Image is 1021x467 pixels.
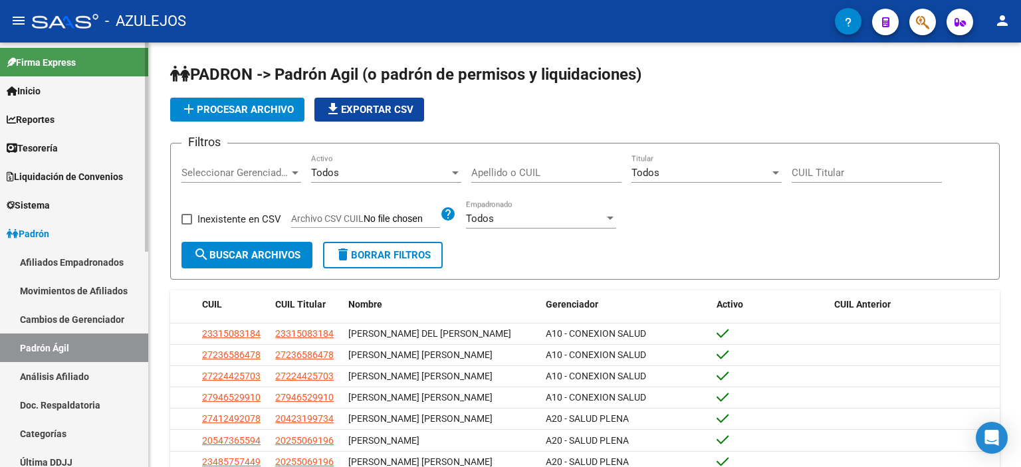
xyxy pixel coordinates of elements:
[829,290,1000,319] datatable-header-cell: CUIL Anterior
[323,242,443,268] button: Borrar Filtros
[193,246,209,262] mat-icon: search
[546,371,646,381] span: A10 - CONEXION SALUD
[202,413,261,424] span: 27412492078
[7,169,123,184] span: Liquidación de Convenios
[170,65,641,84] span: PADRON -> Padrón Agil (o padrón de permisos y liquidaciones)
[348,349,493,360] span: [PERSON_NAME] [PERSON_NAME]
[275,371,334,381] span: 27224425703
[7,198,50,213] span: Sistema
[11,13,27,29] mat-icon: menu
[711,290,829,319] datatable-header-cell: Activo
[181,167,289,179] span: Seleccionar Gerenciador
[325,104,413,116] span: Exportar CSV
[7,55,76,70] span: Firma Express
[348,299,382,310] span: Nombre
[202,371,261,381] span: 27224425703
[440,206,456,222] mat-icon: help
[631,167,659,179] span: Todos
[834,299,891,310] span: CUIL Anterior
[275,349,334,360] span: 27236586478
[311,167,339,179] span: Todos
[202,328,261,339] span: 23315083184
[348,371,493,381] span: [PERSON_NAME] [PERSON_NAME]
[546,435,629,446] span: A20 - SALUD PLENA
[364,213,440,225] input: Archivo CSV CUIL
[335,246,351,262] mat-icon: delete
[275,328,334,339] span: 23315083184
[976,422,1008,454] div: Open Intercom Messenger
[348,328,511,339] span: [PERSON_NAME] DEL [PERSON_NAME]
[202,435,261,446] span: 20547365594
[197,290,270,319] datatable-header-cell: CUIL
[348,413,493,424] span: [PERSON_NAME] [PERSON_NAME]
[546,328,646,339] span: A10 - CONEXION SALUD
[181,101,197,117] mat-icon: add
[197,211,281,227] span: Inexistente en CSV
[275,435,334,446] span: 20255069196
[170,98,304,122] button: Procesar archivo
[546,349,646,360] span: A10 - CONEXION SALUD
[202,456,261,467] span: 23485757449
[343,290,540,319] datatable-header-cell: Nombre
[7,84,41,98] span: Inicio
[181,242,312,268] button: Buscar Archivos
[546,456,629,467] span: A20 - SALUD PLENA
[348,435,419,446] span: [PERSON_NAME]
[181,104,294,116] span: Procesar archivo
[7,227,49,241] span: Padrón
[193,249,300,261] span: Buscar Archivos
[275,299,326,310] span: CUIL Titular
[546,299,598,310] span: Gerenciador
[270,290,343,319] datatable-header-cell: CUIL Titular
[546,392,646,403] span: A10 - CONEXION SALUD
[275,392,334,403] span: 27946529910
[202,392,261,403] span: 27946529910
[325,101,341,117] mat-icon: file_download
[7,112,55,127] span: Reportes
[546,413,629,424] span: A20 - SALUD PLENA
[275,413,334,424] span: 20423199734
[275,456,334,467] span: 20255069196
[540,290,711,319] datatable-header-cell: Gerenciador
[994,13,1010,29] mat-icon: person
[7,141,58,155] span: Tesorería
[291,213,364,224] span: Archivo CSV CUIL
[717,299,743,310] span: Activo
[105,7,186,36] span: - AZULEJOS
[181,133,227,151] h3: Filtros
[202,299,222,310] span: CUIL
[335,249,431,261] span: Borrar Filtros
[466,213,494,225] span: Todos
[348,392,493,403] span: [PERSON_NAME] [PERSON_NAME]
[314,98,424,122] button: Exportar CSV
[202,349,261,360] span: 27236586478
[348,456,493,467] span: [PERSON_NAME] [PERSON_NAME]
